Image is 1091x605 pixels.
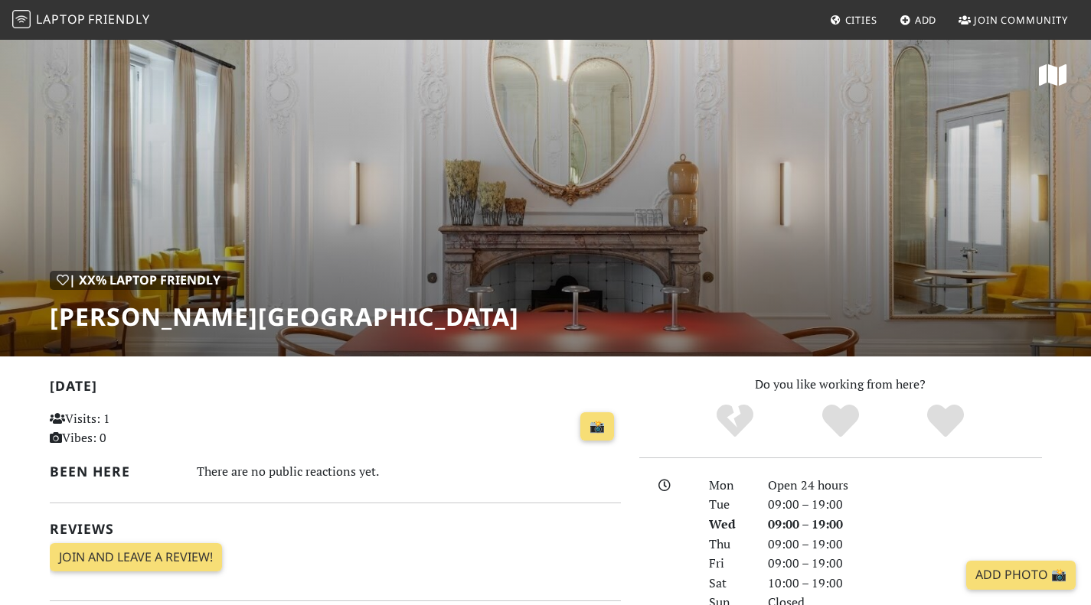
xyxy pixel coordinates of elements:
div: Definitely! [893,402,998,441]
a: 📸 [580,412,614,441]
p: Do you like working from here? [639,375,1042,395]
div: No [682,402,788,441]
span: Add [915,13,937,27]
div: Tue [700,495,758,515]
div: There are no public reactions yet. [197,460,621,483]
a: Join and leave a review! [50,543,222,572]
div: Thu [700,535,758,555]
a: LaptopFriendly LaptopFriendly [12,7,150,34]
div: 09:00 – 19:00 [759,515,1051,535]
p: Visits: 1 Vibes: 0 [50,409,228,448]
div: Wed [700,515,758,535]
a: Cities [824,6,884,34]
div: Mon [700,476,758,496]
div: Fri [700,554,758,574]
div: Yes [788,402,893,441]
img: LaptopFriendly [12,10,31,28]
span: Friendly [88,11,149,28]
span: Laptop [36,11,86,28]
h1: [PERSON_NAME][GEOGRAPHIC_DATA] [50,302,519,331]
h2: Reviews [50,521,621,537]
div: 10:00 – 19:00 [759,574,1051,594]
div: 09:00 – 19:00 [759,495,1051,515]
a: Add [893,6,943,34]
div: Sat [700,574,758,594]
div: | XX% Laptop Friendly [50,271,227,291]
div: 09:00 – 19:00 [759,535,1051,555]
div: 09:00 – 19:00 [759,554,1051,574]
span: Join Community [974,13,1068,27]
a: Join Community [952,6,1074,34]
div: Open 24 hours [759,476,1051,496]
h2: Been here [50,464,179,480]
h2: [DATE] [50,378,621,400]
a: Add Photo 📸 [966,561,1076,590]
span: Cities [845,13,877,27]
